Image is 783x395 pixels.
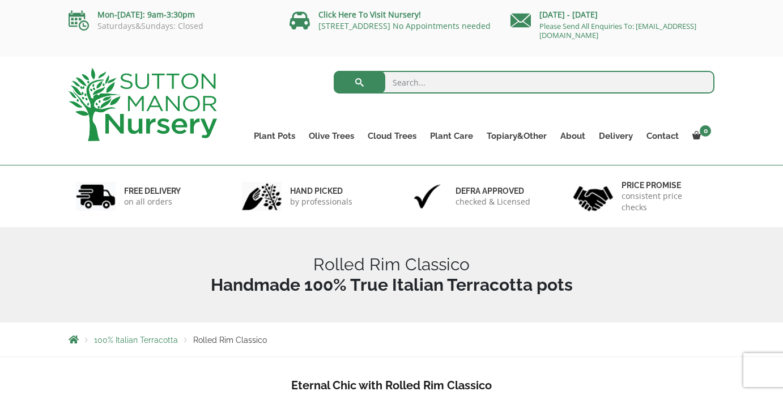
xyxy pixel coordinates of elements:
[423,128,480,144] a: Plant Care
[242,182,282,211] img: 2.jpg
[510,8,714,22] p: [DATE] - [DATE]
[69,8,273,22] p: Mon-[DATE]: 9am-3:30pm
[456,186,530,196] h6: Defra approved
[69,68,217,141] img: logo
[686,128,714,144] a: 0
[94,335,178,345] a: 100% Italian Terracotta
[290,186,352,196] h6: hand picked
[124,186,181,196] h6: FREE DELIVERY
[290,196,352,207] p: by professionals
[69,335,714,344] nav: Breadcrumbs
[76,182,116,211] img: 1.jpg
[456,196,530,207] p: checked & Licensed
[193,335,267,345] span: Rolled Rim Classico
[69,254,714,295] h1: Rolled Rim Classico
[592,128,640,144] a: Delivery
[554,128,592,144] a: About
[318,9,421,20] a: Click Here To Visit Nursery!
[291,379,492,392] b: Eternal Chic with Rolled Rim Classico
[69,22,273,31] p: Saturdays&Sundays: Closed
[622,180,708,190] h6: Price promise
[318,20,491,31] a: [STREET_ADDRESS] No Appointments needed
[247,128,302,144] a: Plant Pots
[124,196,181,207] p: on all orders
[700,125,711,137] span: 0
[539,21,696,40] a: Please Send All Enquiries To: [EMAIL_ADDRESS][DOMAIN_NAME]
[480,128,554,144] a: Topiary&Other
[407,182,447,211] img: 3.jpg
[334,71,715,94] input: Search...
[573,179,613,214] img: 4.jpg
[640,128,686,144] a: Contact
[302,128,361,144] a: Olive Trees
[361,128,423,144] a: Cloud Trees
[622,190,708,213] p: consistent price checks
